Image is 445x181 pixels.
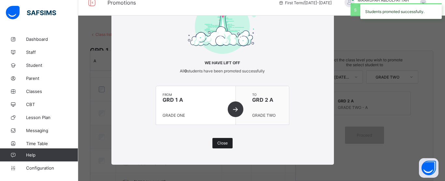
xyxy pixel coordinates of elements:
[26,115,78,120] span: Lesson Plan
[163,93,229,97] span: from
[26,152,78,158] span: Help
[26,50,78,55] span: Staff
[26,89,78,94] span: Classes
[26,76,78,81] span: Parent
[163,113,185,118] span: GRADE ONE
[26,128,78,133] span: Messaging
[180,68,265,73] span: All students have been promoted successfully
[419,158,438,178] button: Open asap
[252,93,282,97] span: to
[163,97,229,103] span: GRD 1 A
[6,6,56,20] img: safsims
[252,113,276,118] span: GRADE TWO
[360,3,442,19] div: Students promoted successfully.
[26,63,78,68] span: Student
[26,141,78,146] span: Time Table
[26,37,78,42] span: Dashboard
[26,102,78,107] span: CBT
[184,68,187,73] b: 0
[26,165,78,171] span: Configuration
[252,97,282,103] span: GRD 2 A
[217,141,228,145] span: Close
[279,0,332,5] span: session/term information
[156,60,289,65] span: We have lift off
